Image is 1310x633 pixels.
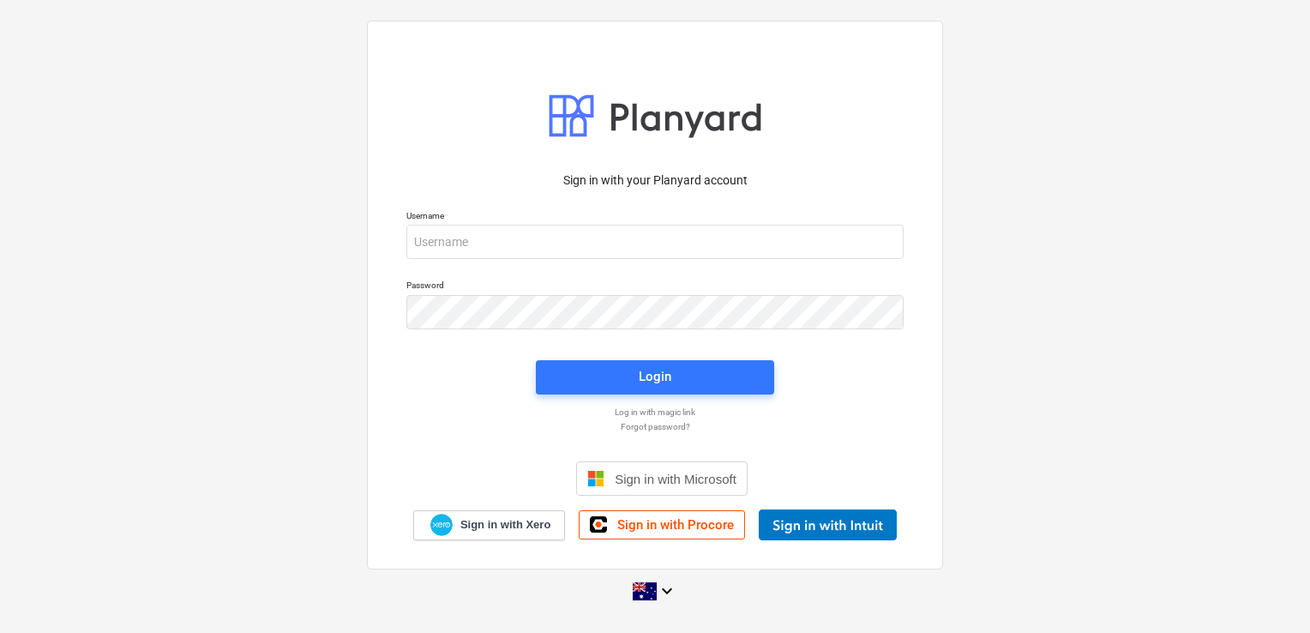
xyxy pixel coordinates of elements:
[413,510,566,540] a: Sign in with Xero
[639,365,671,388] div: Login
[406,225,904,259] input: Username
[430,514,453,537] img: Xero logo
[398,407,912,418] a: Log in with magic link
[406,280,904,294] p: Password
[587,470,604,487] img: Microsoft logo
[615,472,736,486] span: Sign in with Microsoft
[398,421,912,432] a: Forgot password?
[536,360,774,395] button: Login
[460,517,550,533] span: Sign in with Xero
[579,510,745,540] a: Sign in with Procore
[657,581,677,601] i: keyboard_arrow_down
[617,517,734,533] span: Sign in with Procore
[406,210,904,225] p: Username
[406,172,904,190] p: Sign in with your Planyard account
